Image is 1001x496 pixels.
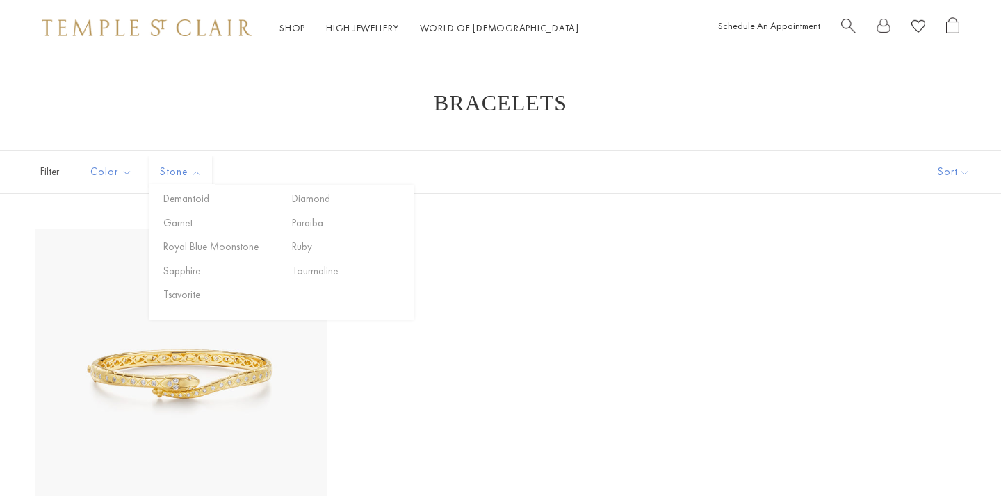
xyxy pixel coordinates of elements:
span: Stone [153,163,212,181]
h1: Bracelets [56,90,945,115]
button: Show sort by [906,151,1001,193]
a: High JewelleryHigh Jewellery [326,22,399,34]
button: Stone [149,156,212,188]
a: Schedule An Appointment [718,19,820,32]
button: Color [80,156,143,188]
a: Search [841,17,856,39]
a: View Wishlist [911,17,925,39]
a: Open Shopping Bag [946,17,959,39]
span: Color [83,163,143,181]
a: ShopShop [279,22,305,34]
a: World of [DEMOGRAPHIC_DATA]World of [DEMOGRAPHIC_DATA] [420,22,579,34]
img: Temple St. Clair [42,19,252,36]
nav: Main navigation [279,19,579,37]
